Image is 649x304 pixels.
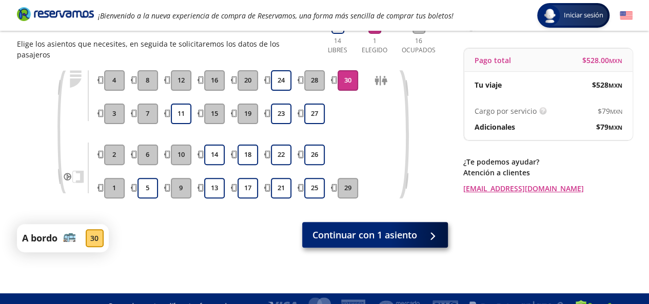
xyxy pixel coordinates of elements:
button: 7 [137,104,158,124]
p: Atención a clientes [463,167,633,178]
span: $ 528.00 [582,55,622,66]
button: 20 [238,70,258,91]
button: 22 [271,145,291,165]
div: 30 [86,229,104,247]
button: 17 [238,178,258,198]
p: Tu viaje [475,79,502,90]
button: 15 [204,104,225,124]
p: A bordo [22,231,57,245]
span: $ 79 [598,106,622,116]
a: [EMAIL_ADDRESS][DOMAIN_NAME] [463,183,633,194]
span: $ 79 [596,121,622,132]
button: English [620,9,633,22]
button: 8 [137,70,158,91]
button: 2 [104,145,125,165]
p: Elige los asientos que necesites, en seguida te solicitaremos los datos de los pasajeros [17,38,313,60]
p: 14 Libres [324,36,352,55]
p: 16 Ocupados [398,36,440,55]
button: 26 [304,145,325,165]
button: 14 [204,145,225,165]
p: Cargo por servicio [475,106,537,116]
button: 9 [171,178,191,198]
small: MXN [609,57,622,65]
i: Brand Logo [17,6,94,22]
small: MXN [608,124,622,131]
button: 4 [104,70,125,91]
p: Pago total [475,55,511,66]
span: $ 528 [592,79,622,90]
button: 12 [171,70,191,91]
button: 24 [271,70,291,91]
button: 11 [171,104,191,124]
button: 5 [137,178,158,198]
button: 18 [238,145,258,165]
button: 30 [338,70,358,91]
p: ¿Te podemos ayudar? [463,156,633,167]
button: 29 [338,178,358,198]
button: 13 [204,178,225,198]
small: MXN [608,82,622,89]
button: Continuar con 1 asiento [302,222,448,248]
small: MXN [610,108,622,115]
button: 3 [104,104,125,124]
span: Continuar con 1 asiento [312,228,417,242]
button: 21 [271,178,291,198]
button: 23 [271,104,291,124]
span: Iniciar sesión [560,10,607,21]
button: 25 [304,178,325,198]
button: 16 [204,70,225,91]
a: Brand Logo [17,6,94,25]
button: 1 [104,178,125,198]
button: 6 [137,145,158,165]
em: ¡Bienvenido a la nueva experiencia de compra de Reservamos, una forma más sencilla de comprar tus... [98,11,454,21]
button: 10 [171,145,191,165]
p: Adicionales [475,121,515,132]
button: 28 [304,70,325,91]
button: 19 [238,104,258,124]
button: 27 [304,104,325,124]
p: 1 Elegido [359,36,390,55]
